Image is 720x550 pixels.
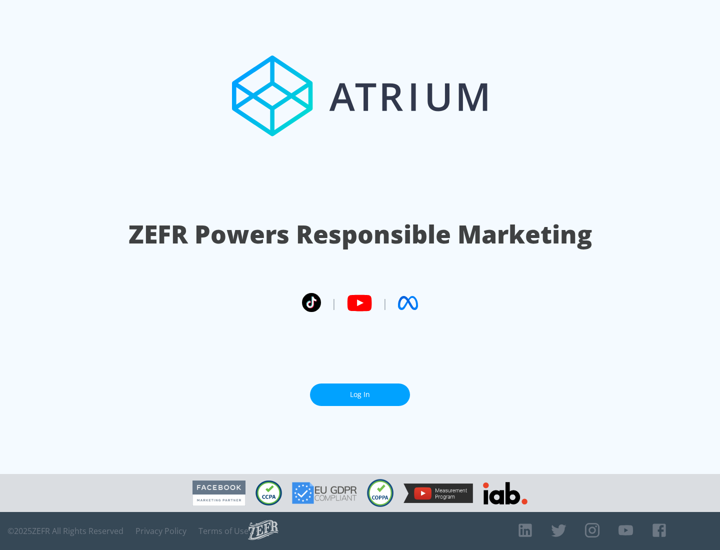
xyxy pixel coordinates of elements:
a: Terms of Use [198,526,248,536]
span: | [331,295,337,310]
img: YouTube Measurement Program [403,483,473,503]
img: IAB [483,482,527,504]
img: COPPA Compliant [367,479,393,507]
h1: ZEFR Powers Responsible Marketing [128,217,592,251]
a: Privacy Policy [135,526,186,536]
img: CCPA Compliant [255,480,282,505]
a: Log In [310,383,410,406]
img: GDPR Compliant [292,482,357,504]
span: © 2025 ZEFR All Rights Reserved [7,526,123,536]
span: | [382,295,388,310]
img: Facebook Marketing Partner [192,480,245,506]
